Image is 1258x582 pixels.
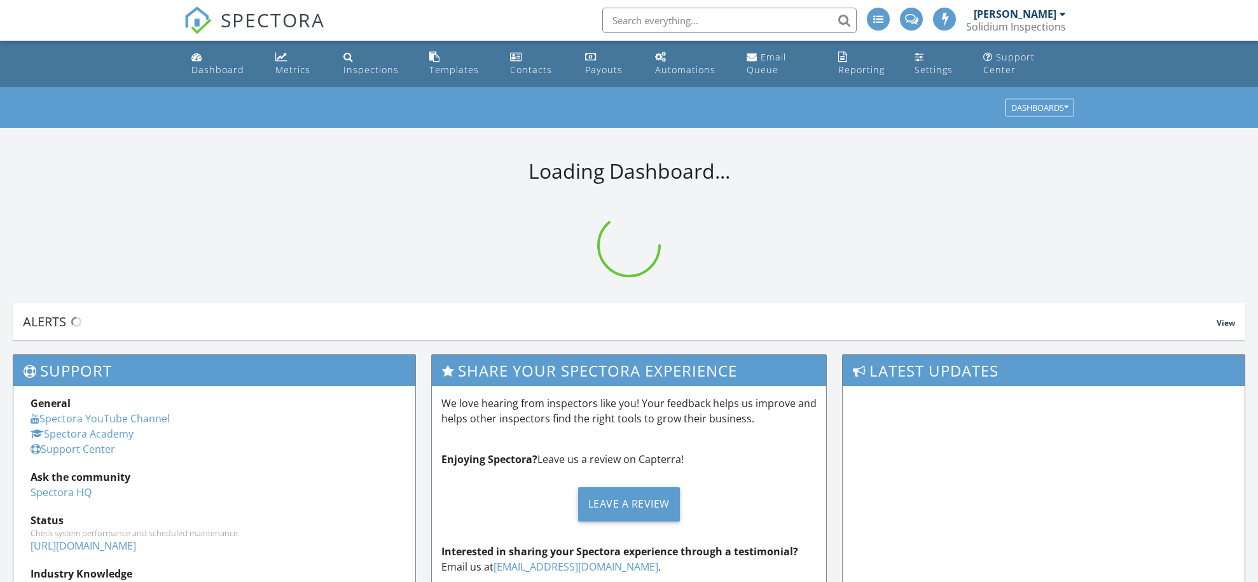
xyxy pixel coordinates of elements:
button: Dashboards [1006,99,1074,117]
div: Leave a Review [578,487,680,522]
strong: Enjoying Spectora? [441,452,537,466]
div: Metrics [275,64,310,76]
a: Dashboard [186,46,260,82]
a: Support Center [978,46,1072,82]
div: Contacts [510,64,552,76]
div: Dashboard [191,64,244,76]
a: Leave a Review [441,477,817,531]
input: Search everything... [602,8,857,33]
a: Contacts [505,46,570,82]
a: SPECTORA [184,17,325,44]
a: Settings [909,46,968,82]
div: Automations [655,64,715,76]
div: Reporting [838,64,885,76]
div: Check system performance and scheduled maintenance. [31,528,398,538]
p: We love hearing from inspectors like you! Your feedback helps us improve and helps other inspecto... [441,396,817,426]
a: Spectora HQ [31,485,92,499]
a: [URL][DOMAIN_NAME] [31,539,136,553]
div: Alerts [23,313,1217,330]
span: View [1217,317,1235,328]
div: Settings [915,64,953,76]
a: Automations (Advanced) [650,46,731,82]
div: Templates [429,64,479,76]
a: Inspections [338,46,414,82]
div: Solidium Inspections [966,20,1066,33]
div: Email Queue [747,51,786,76]
img: The Best Home Inspection Software - Spectora [184,6,212,34]
a: Reporting [833,46,900,82]
div: Payouts [585,64,623,76]
a: Support Center [31,442,115,456]
a: Email Queue [742,46,823,82]
strong: General [31,396,71,410]
strong: Interested in sharing your Spectora experience through a testimonial? [441,544,798,558]
div: Dashboards [1011,104,1068,113]
h3: Share Your Spectora Experience [432,355,826,386]
h3: Support [13,355,415,386]
a: Spectora YouTube Channel [31,412,170,426]
div: Support Center [983,51,1035,76]
a: Metrics [270,46,328,82]
div: Ask the community [31,469,398,485]
span: SPECTORA [221,6,325,33]
p: Leave us a review on Capterra! [441,452,817,467]
p: Email us at . [441,544,817,574]
div: Inspections [343,64,399,76]
div: [PERSON_NAME] [974,8,1056,20]
a: Templates [424,46,495,82]
div: Status [31,513,398,528]
h3: Latest Updates [843,355,1245,386]
div: Industry Knowledge [31,566,398,581]
a: [EMAIL_ADDRESS][DOMAIN_NAME] [494,560,658,574]
a: Spectora Academy [31,427,134,441]
a: Payouts [580,46,640,82]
